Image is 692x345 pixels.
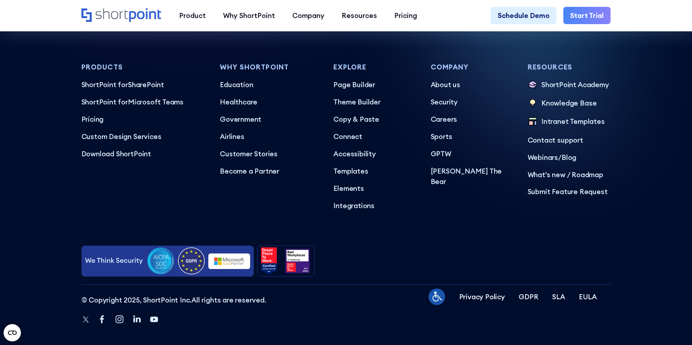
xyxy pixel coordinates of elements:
[563,7,611,24] a: Start Trial
[220,97,320,107] a: Healthcare
[562,261,692,345] iframe: Chat Widget
[220,166,320,176] a: Become a Partner
[333,114,417,125] a: Copy & Paste
[333,97,417,107] a: Theme Builder
[333,201,417,211] a: Integrations
[220,63,320,71] h3: Why Shortpoint
[342,10,377,21] div: Resources
[528,153,558,162] a: Webinars
[431,131,514,142] a: Sports
[81,295,266,305] p: All rights are reserved.
[528,63,611,71] h3: Resources
[333,80,417,90] a: Page Builder
[528,80,611,91] a: ShortPoint Academy
[541,116,605,128] p: Intranet Templates
[431,97,514,107] a: Security
[431,166,514,187] a: [PERSON_NAME] The Bear
[81,97,206,107] a: ShortPoint forMicrosoft Teams
[170,7,214,24] a: Product
[562,153,576,162] a: Blog
[220,114,320,125] a: Government
[528,98,611,109] a: Knowledge Base
[220,149,320,159] a: Customer Stories
[528,135,611,145] a: Contact support
[394,10,417,21] div: Pricing
[81,131,206,142] a: Custom Design Services
[132,314,142,326] a: Linkedin
[459,292,505,302] a: Privacy Policy
[541,98,596,109] p: Knowledge Base
[333,63,417,71] h3: Explore
[292,10,324,21] div: Company
[552,292,565,302] a: SLA
[81,114,206,125] a: Pricing
[4,324,21,341] button: Open CMP widget
[333,131,417,142] a: Connect
[491,7,556,24] a: Schedule Demo
[220,131,320,142] a: Airlines
[81,296,192,304] span: © Copyright 2025, ShortPoint Inc.
[431,63,514,71] h3: Company
[223,10,275,21] div: Why ShortPoint
[214,7,284,24] a: Why ShortPoint
[431,149,514,159] a: GPTW
[333,7,386,24] a: Resources
[81,80,206,90] p: SharePoint
[519,292,538,302] a: GDPR
[220,80,320,90] a: Education
[431,80,514,90] a: About us
[528,116,611,128] a: Intranet Templates
[528,152,611,163] p: /
[81,63,206,71] h3: Products
[114,314,125,326] a: Instagram
[81,80,128,89] span: ShortPoint for
[81,97,206,107] p: Microsoft Teams
[81,315,90,325] a: Twitter
[81,149,206,159] a: Download ShortPoint
[97,314,107,326] a: Facebook
[81,80,206,90] a: ShortPoint forSharePoint
[81,8,162,23] a: Home
[528,187,611,197] a: Submit Feature Request
[386,7,426,24] a: Pricing
[179,10,206,21] div: Product
[431,114,514,125] a: Careers
[81,98,128,106] span: ShortPoint for
[333,149,417,159] a: Accessibility
[333,183,417,194] a: Elements
[528,170,611,180] a: What's new / Roadmap
[149,314,159,326] a: Youtube
[284,7,333,24] a: Company
[333,166,417,176] a: Templates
